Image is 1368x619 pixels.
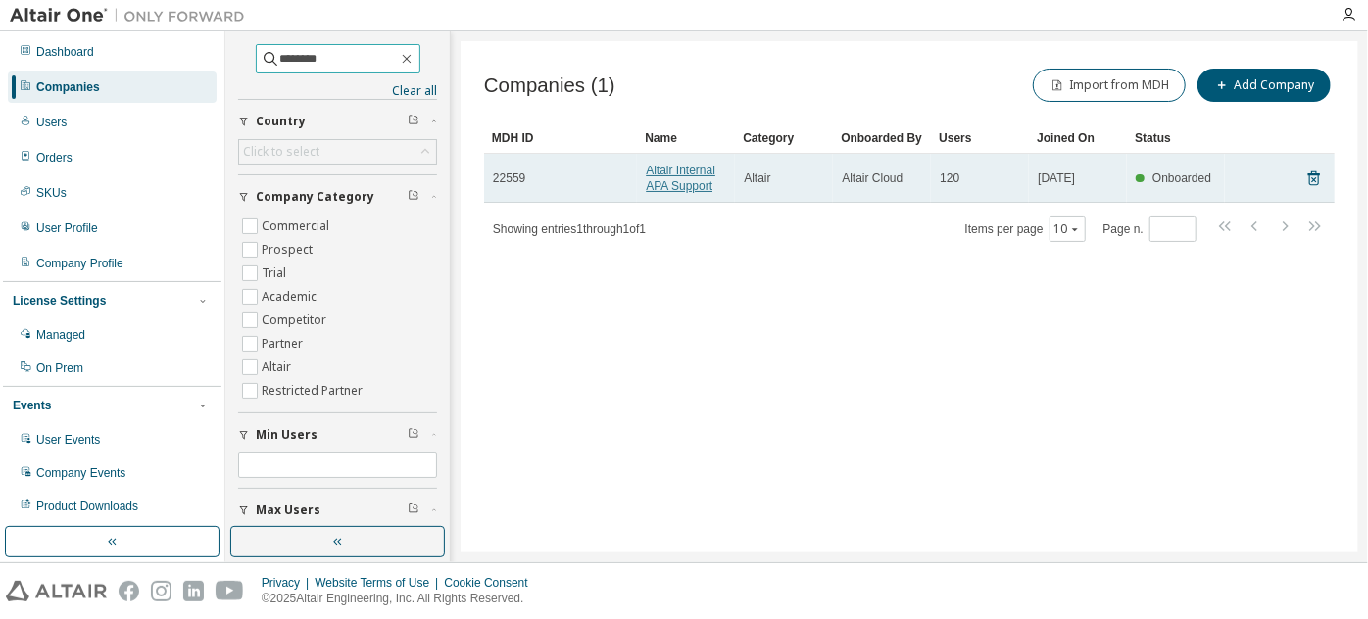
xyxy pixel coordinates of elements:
[262,309,330,332] label: Competitor
[1152,171,1211,185] span: Onboarded
[10,6,255,25] img: Altair One
[262,214,333,238] label: Commercial
[36,360,83,376] div: On Prem
[238,83,437,99] a: Clear all
[13,398,51,413] div: Events
[484,74,615,97] span: Companies (1)
[36,327,85,343] div: Managed
[256,427,318,443] span: Min Users
[262,238,317,262] label: Prospect
[1197,69,1331,102] button: Add Company
[965,216,1086,242] span: Items per page
[151,581,171,601] img: instagram.svg
[256,114,306,129] span: Country
[216,581,244,601] img: youtube.svg
[256,189,374,205] span: Company Category
[408,427,419,443] span: Clear filter
[939,122,1021,154] div: Users
[262,379,366,403] label: Restricted Partner
[36,256,123,271] div: Company Profile
[262,575,315,591] div: Privacy
[408,502,419,518] span: Clear filter
[262,356,295,379] label: Altair
[256,502,320,518] span: Max Users
[6,581,107,601] img: altair_logo.svg
[262,285,320,309] label: Academic
[238,489,437,532] button: Max Users
[239,140,436,164] div: Click to select
[36,185,67,201] div: SKUs
[744,170,770,186] span: Altair
[36,115,67,130] div: Users
[36,220,98,236] div: User Profile
[315,575,444,591] div: Website Terms of Use
[842,170,903,186] span: Altair Cloud
[408,114,419,129] span: Clear filter
[243,144,319,160] div: Click to select
[238,413,437,456] button: Min Users
[1038,170,1075,186] span: [DATE]
[1037,122,1119,154] div: Joined On
[1135,122,1217,154] div: Status
[36,79,100,95] div: Companies
[13,293,106,309] div: License Settings
[493,170,525,186] span: 22559
[238,100,437,143] button: Country
[262,262,290,285] label: Trial
[408,189,419,205] span: Clear filter
[36,432,100,448] div: User Events
[119,581,139,601] img: facebook.svg
[36,465,125,481] div: Company Events
[262,591,540,607] p: © 2025 Altair Engineering, Inc. All Rights Reserved.
[940,170,959,186] span: 120
[1054,221,1081,237] button: 10
[743,122,825,154] div: Category
[444,575,539,591] div: Cookie Consent
[646,164,715,193] a: Altair Internal APA Support
[36,499,138,514] div: Product Downloads
[1103,216,1197,242] span: Page n.
[36,44,94,60] div: Dashboard
[262,332,307,356] label: Partner
[645,122,727,154] div: Name
[493,222,646,236] span: Showing entries 1 through 1 of 1
[36,150,73,166] div: Orders
[841,122,923,154] div: Onboarded By
[183,581,204,601] img: linkedin.svg
[492,122,629,154] div: MDH ID
[238,175,437,218] button: Company Category
[1033,69,1186,102] button: Import from MDH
